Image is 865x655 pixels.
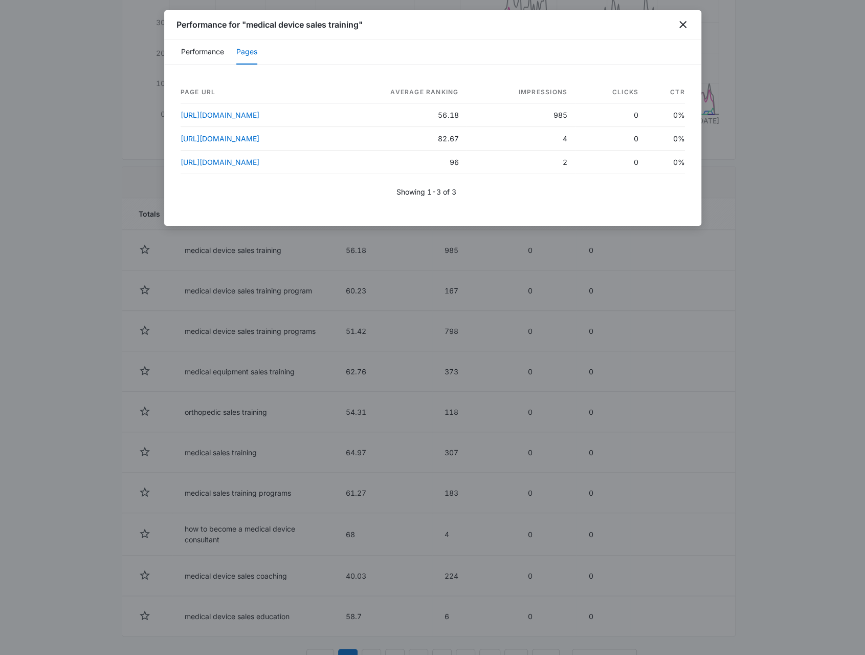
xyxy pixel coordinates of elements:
[326,151,467,174] td: 96
[575,151,647,174] td: 0
[647,151,685,174] td: 0%
[467,81,575,103] th: Impressions
[326,103,467,127] td: 56.18
[181,40,224,65] button: Performance
[467,127,575,151] td: 4
[575,81,647,103] th: Clicks
[326,127,467,151] td: 82.67
[326,81,467,103] th: Average Ranking
[181,81,326,103] th: Page URL
[467,151,575,174] td: 2
[677,18,689,31] button: close
[647,127,685,151] td: 0%
[575,103,647,127] td: 0
[176,18,363,31] h1: Performance for "medical device sales training"
[236,40,257,65] button: Pages
[575,127,647,151] td: 0
[647,81,685,103] th: CTR
[181,111,259,119] a: [URL][DOMAIN_NAME]
[181,134,259,143] a: [URL][DOMAIN_NAME]
[467,103,575,127] td: 985
[396,186,456,197] p: Showing 1-3 of 3
[181,158,259,166] a: [URL][DOMAIN_NAME]
[647,103,685,127] td: 0%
